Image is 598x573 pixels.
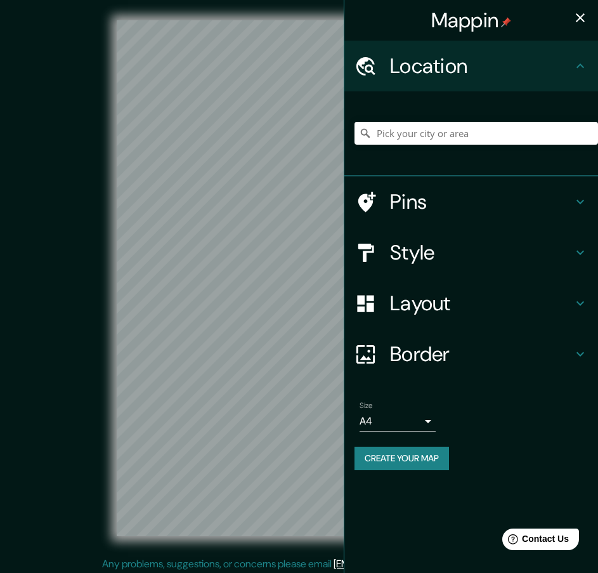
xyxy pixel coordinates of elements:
h4: Location [390,53,573,79]
img: pin-icon.png [501,17,511,27]
button: Create your map [354,447,449,470]
div: Border [344,329,598,379]
div: Style [344,227,598,278]
label: Size [360,400,373,411]
h4: Pins [390,189,573,214]
h4: Mappin [431,8,512,33]
p: Any problems, suggestions, or concerns please email . [102,557,492,572]
div: Location [344,41,598,91]
div: Layout [344,278,598,329]
iframe: Help widget launcher [485,524,584,559]
input: Pick your city or area [354,122,598,145]
div: Pins [344,176,598,227]
canvas: Map [117,20,481,536]
h4: Layout [390,291,573,316]
h4: Style [390,240,573,265]
a: [EMAIL_ADDRESS][DOMAIN_NAME] [334,557,490,570]
h4: Border [390,341,573,367]
div: A4 [360,411,436,431]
